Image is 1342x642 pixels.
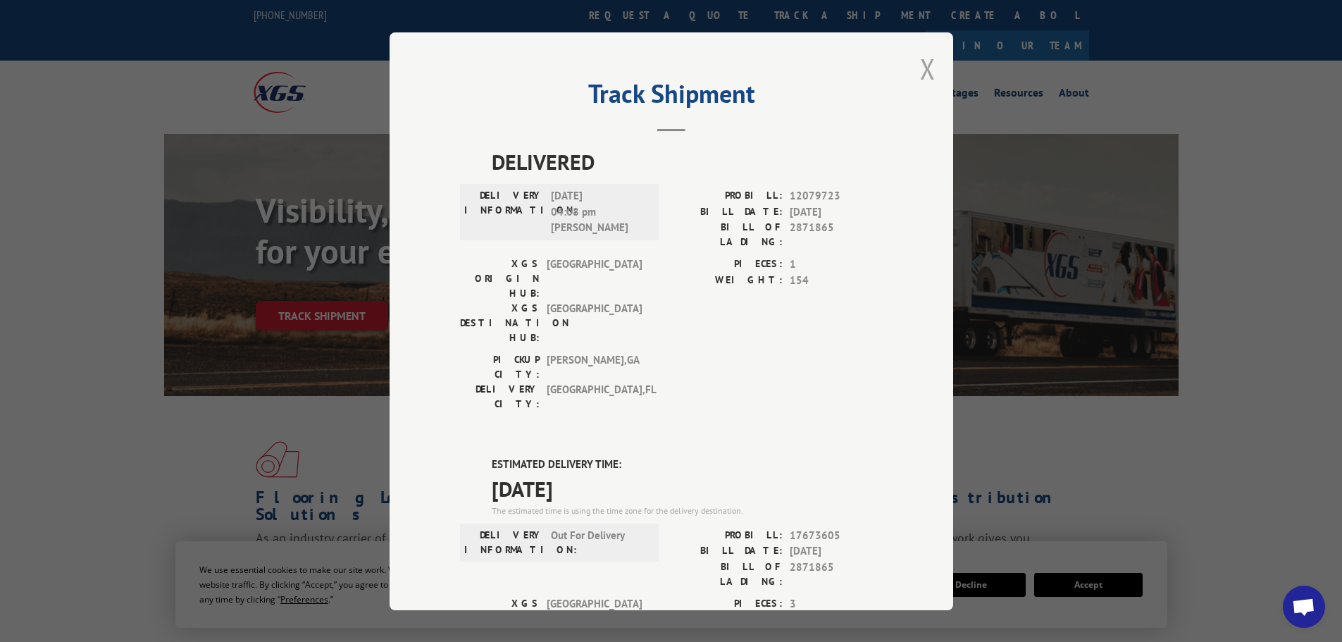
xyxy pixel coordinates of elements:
[671,527,783,543] label: PROBILL:
[790,188,883,204] span: 12079723
[460,301,540,345] label: XGS DESTINATION HUB:
[551,188,646,236] span: [DATE] 04:08 pm [PERSON_NAME]
[671,559,783,588] label: BILL OF LADING:
[671,220,783,249] label: BILL OF LADING:
[671,543,783,560] label: BILL DATE:
[460,257,540,301] label: XGS ORIGIN HUB:
[671,257,783,273] label: PIECES:
[790,257,883,273] span: 1
[790,204,883,220] span: [DATE]
[790,595,883,612] span: 3
[460,352,540,382] label: PICKUP CITY:
[547,352,642,382] span: [PERSON_NAME] , GA
[671,188,783,204] label: PROBILL:
[671,272,783,288] label: WEIGHT:
[920,50,936,87] button: Close modal
[492,457,883,473] label: ESTIMATED DELIVERY TIME:
[547,257,642,301] span: [GEOGRAPHIC_DATA]
[671,204,783,220] label: BILL DATE:
[492,472,883,504] span: [DATE]
[492,146,883,178] span: DELIVERED
[460,382,540,412] label: DELIVERY CITY:
[547,301,642,345] span: [GEOGRAPHIC_DATA]
[460,84,883,111] h2: Track Shipment
[790,527,883,543] span: 17673605
[547,595,642,640] span: [GEOGRAPHIC_DATA]
[492,504,883,517] div: The estimated time is using the time zone for the delivery destination.
[1283,586,1325,628] div: Open chat
[790,543,883,560] span: [DATE]
[460,595,540,640] label: XGS ORIGIN HUB:
[464,527,544,557] label: DELIVERY INFORMATION:
[790,272,883,288] span: 154
[671,595,783,612] label: PIECES:
[547,382,642,412] span: [GEOGRAPHIC_DATA] , FL
[790,220,883,249] span: 2871865
[464,188,544,236] label: DELIVERY INFORMATION:
[790,559,883,588] span: 2871865
[551,527,646,557] span: Out For Delivery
